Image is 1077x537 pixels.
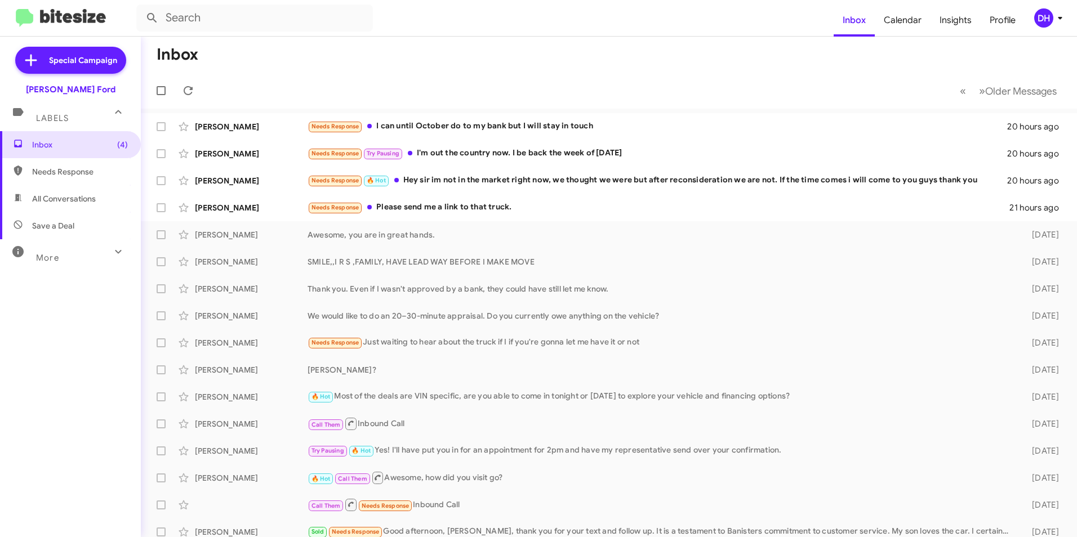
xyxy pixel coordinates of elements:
div: [PERSON_NAME] [195,472,308,484]
div: [DATE] [1014,229,1068,240]
span: « [960,84,966,98]
div: Just waiting to hear about the truck if I if you're gonna let me have it or not [308,336,1014,349]
div: [DATE] [1014,472,1068,484]
a: Special Campaign [15,47,126,74]
div: 21 hours ago [1009,202,1068,213]
div: [PERSON_NAME] [195,229,308,240]
nav: Page navigation example [954,79,1063,102]
div: DH [1034,8,1053,28]
span: Inbox [32,139,128,150]
a: Profile [981,4,1025,37]
div: [PERSON_NAME] [195,364,308,375]
div: [PERSON_NAME] [195,391,308,402]
div: Thank you. Even if I wasn't approved by a bank, they could have still let me know. [308,283,1014,294]
span: Older Messages [985,85,1057,97]
div: [DATE] [1014,283,1068,294]
div: Awesome, you are in great hands. [308,229,1014,240]
div: [PERSON_NAME] [195,445,308,457]
div: [PERSON_NAME] [195,148,308,159]
div: 20 hours ago [1007,121,1068,132]
span: » [979,84,985,98]
span: 🔥 Hot [311,393,331,400]
span: Needs Response [332,528,380,535]
span: Needs Response [311,150,359,157]
span: 🔥 Hot [351,447,371,454]
span: Needs Response [311,339,359,346]
span: (4) [117,139,128,150]
input: Search [136,5,373,32]
a: Inbox [834,4,875,37]
span: Sold [311,528,324,535]
a: Insights [931,4,981,37]
h1: Inbox [157,46,198,64]
span: Needs Response [311,123,359,130]
div: Inbound Call [308,498,1014,512]
div: Most of the deals are VIN specific, are you able to come in tonight or [DATE] to explore your veh... [308,390,1014,403]
span: 🔥 Hot [311,475,331,482]
div: [PERSON_NAME] [195,283,308,294]
div: I'm out the country now. I be back the week of [DATE] [308,147,1007,160]
span: Needs Response [362,502,410,509]
div: Inbound Call [308,417,1014,431]
span: Call Them [311,502,341,509]
button: Previous [953,79,973,102]
span: Call Them [338,475,367,482]
div: Awesome, how did you visit go? [308,471,1014,485]
div: We would like to do an 20–30-minute appraisal. Do you currently owe anything on the vehicle? [308,310,1014,321]
div: I can until October do to my bank but I will stay in touch [308,120,1007,133]
span: Needs Response [32,166,128,177]
div: 20 hours ago [1007,175,1068,186]
span: More [36,253,59,263]
div: [DATE] [1014,337,1068,348]
div: 20 hours ago [1007,148,1068,159]
div: [PERSON_NAME] Ford [26,84,115,95]
button: Next [972,79,1063,102]
div: SMILE,,I R S ,FAMILY, HAVE LEAD WAY BEFORE I MAKE MOVE [308,256,1014,267]
span: Needs Response [311,177,359,184]
div: [PERSON_NAME] [195,256,308,267]
div: Please send me a link to that truck. [308,201,1009,214]
div: [PERSON_NAME] [195,121,308,132]
span: Save a Deal [32,220,74,231]
span: Try Pausing [311,447,344,454]
span: 🔥 Hot [367,177,386,184]
span: Needs Response [311,204,359,211]
button: DH [1025,8,1065,28]
span: All Conversations [32,193,96,204]
span: Try Pausing [367,150,399,157]
div: [PERSON_NAME]? [308,364,1014,375]
div: [PERSON_NAME] [195,310,308,321]
div: [DATE] [1014,391,1068,402]
div: [DATE] [1014,418,1068,429]
div: Yes! I'll have put you in for an appointment for 2pm and have my representative send over your co... [308,444,1014,457]
a: Calendar [875,4,931,37]
div: [PERSON_NAME] [195,337,308,348]
div: [PERSON_NAME] [195,202,308,213]
span: Special Campaign [49,55,117,66]
div: [DATE] [1014,445,1068,457]
div: [DATE] [1014,256,1068,267]
span: Call Them [311,421,341,428]
div: [DATE] [1014,499,1068,511]
div: [DATE] [1014,310,1068,321]
div: [DATE] [1014,364,1068,375]
div: [PERSON_NAME] [195,418,308,429]
span: Labels [36,113,69,123]
div: Hey sir im not in the market right now, we thought we were but after reconsideration we are not. ... [308,174,1007,187]
div: [PERSON_NAME] [195,175,308,186]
